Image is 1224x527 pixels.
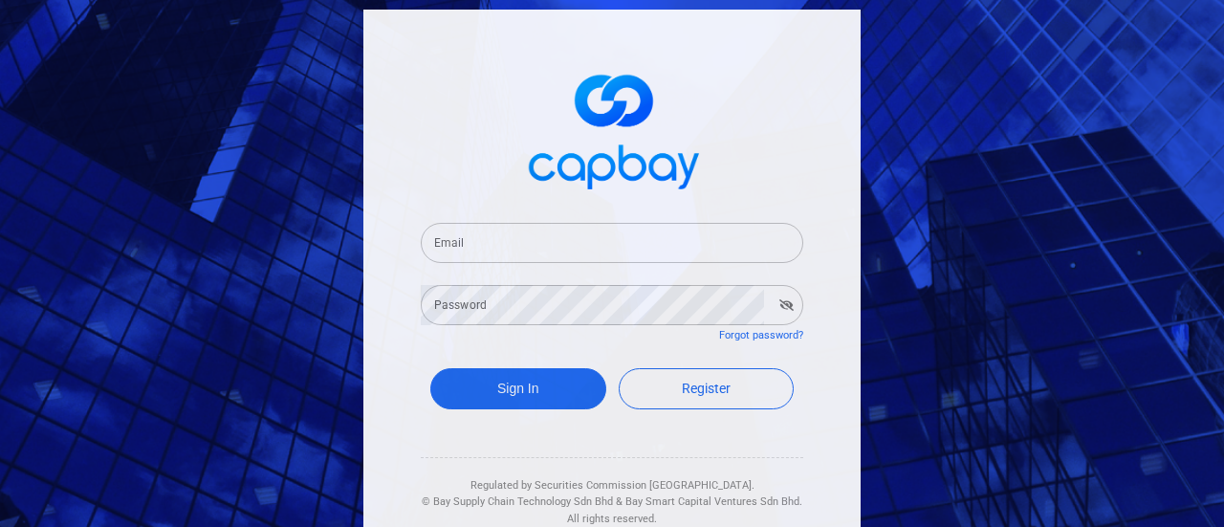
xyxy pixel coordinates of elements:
a: Forgot password? [719,329,803,341]
a: Register [619,368,795,409]
button: Sign In [430,368,606,409]
span: Bay Smart Capital Ventures Sdn Bhd. [625,495,802,508]
img: logo [516,57,708,200]
span: Register [682,381,731,396]
span: © Bay Supply Chain Technology Sdn Bhd [422,495,613,508]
